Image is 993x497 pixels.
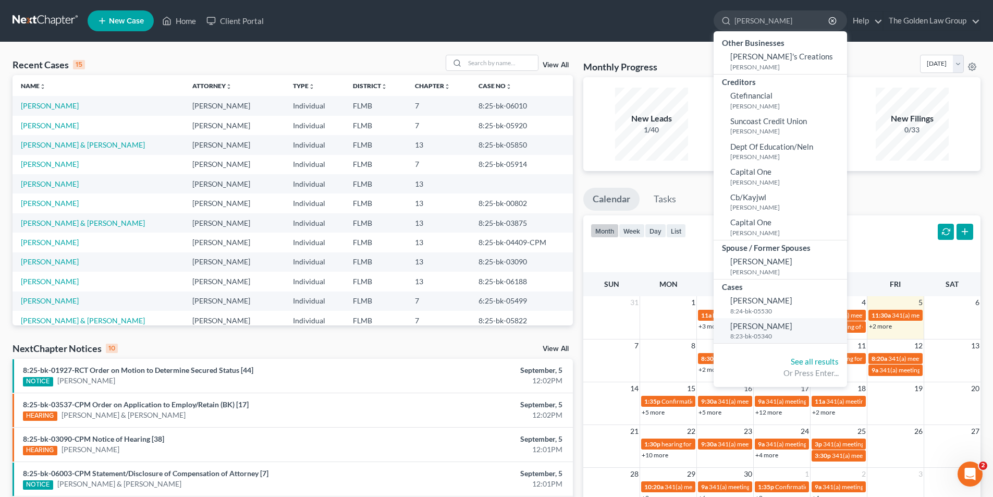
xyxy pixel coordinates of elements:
td: 13 [407,252,470,272]
td: Individual [285,311,344,330]
td: 13 [407,233,470,252]
td: 7 [407,116,470,135]
span: 3 [917,468,924,480]
a: [PERSON_NAME] [21,296,79,305]
td: FLMB [345,311,407,330]
span: Sun [604,280,619,288]
span: 18 [856,382,867,395]
a: Gtefinancial[PERSON_NAME] [714,88,847,113]
a: [PERSON_NAME] [62,444,119,455]
span: Cb/Kayjwl [730,192,766,202]
td: Individual [285,155,344,174]
a: [PERSON_NAME] [21,257,79,266]
td: [PERSON_NAME] [184,252,285,272]
span: 8 [690,340,696,352]
small: 8:24-bk-05530 [730,307,844,316]
td: 7 [407,155,470,174]
small: [PERSON_NAME] [730,268,844,276]
div: Or Press Enter... [722,368,839,379]
span: Capital One [730,167,771,176]
span: hearing for [PERSON_NAME] [661,440,742,448]
td: 13 [407,272,470,291]
span: 10:20a [644,483,664,491]
a: +2 more [812,408,835,416]
iframe: Intercom live chat [958,462,983,487]
small: [PERSON_NAME] [730,127,844,136]
div: 12:02PM [389,410,562,420]
td: 7 [407,292,470,311]
td: [PERSON_NAME] [184,174,285,193]
a: Chapterunfold_more [415,82,450,90]
button: week [619,224,645,238]
td: FLMB [345,96,407,115]
span: 341(a) meeting for [PERSON_NAME] [826,397,927,405]
td: [PERSON_NAME] [184,292,285,311]
small: [PERSON_NAME] [730,203,844,212]
span: 20 [970,382,980,395]
span: 1 [690,296,696,309]
span: New Case [109,17,144,25]
span: Hearing for [PERSON_NAME] [713,311,794,319]
a: Case Nounfold_more [479,82,512,90]
button: month [591,224,619,238]
td: [PERSON_NAME] [184,135,285,154]
span: 12 [913,340,924,352]
a: 8:25-bk-03537-CPM Order on Application to Employ/Retain (BK) [17] [23,400,249,409]
a: [PERSON_NAME] [21,277,79,286]
td: [PERSON_NAME] [184,116,285,135]
a: [PERSON_NAME] [21,160,79,168]
span: 9:30a [701,397,717,405]
td: [PERSON_NAME] [184,213,285,233]
span: 14 [629,382,640,395]
td: 8:25-bk-06188 [470,272,573,291]
td: FLMB [345,116,407,135]
td: Individual [285,116,344,135]
span: 9a [758,440,765,448]
div: Other Businesses [714,35,847,49]
a: [PERSON_NAME] & [PERSON_NAME] [62,410,186,420]
span: Sat [946,280,959,288]
span: 11a [701,311,712,319]
td: 8:25-bk-00802 [470,193,573,213]
span: Capital One [730,217,771,227]
small: [PERSON_NAME] [730,63,844,71]
td: [PERSON_NAME] [184,193,285,213]
span: 28 [629,468,640,480]
a: Suncoast Credit Union[PERSON_NAME] [714,113,847,139]
span: 22 [686,425,696,438]
a: Capital One[PERSON_NAME] [714,214,847,240]
span: 8:30a [701,355,717,362]
td: FLMB [345,174,407,193]
div: September, 5 [389,434,562,444]
span: 341(a) meeting for [PERSON_NAME] [888,355,989,362]
span: 5 [917,296,924,309]
span: Suncoast Credit Union [730,116,807,126]
small: [PERSON_NAME] [730,152,844,161]
a: Tasks [644,188,685,211]
a: The Golden Law Group [884,11,980,30]
div: HEARING [23,411,57,421]
span: 8:20a [872,355,887,362]
i: unfold_more [40,83,46,90]
span: 26 [913,425,924,438]
small: 8:23-bk-05340 [730,332,844,341]
td: Individual [285,193,344,213]
td: 8:25-bk-05914 [470,155,573,174]
i: unfold_more [226,83,232,90]
a: [PERSON_NAME] [57,375,115,386]
td: [PERSON_NAME] [184,155,285,174]
td: 8:25-bk-05920 [470,116,573,135]
td: Individual [285,135,344,154]
span: 9a [701,483,708,491]
div: 15 [73,60,85,69]
a: [PERSON_NAME][PERSON_NAME] [714,253,847,279]
span: 13 [970,340,980,352]
div: New Filings [876,113,949,125]
td: FLMB [345,233,407,252]
a: 8:25-bk-06003-CPM Statement/Disclosure of Compensation of Attorney [7] [23,469,268,478]
td: Individual [285,272,344,291]
div: Recent Cases [13,58,85,71]
span: Mon [659,280,678,288]
a: Attorneyunfold_more [192,82,232,90]
span: 341(a) meeting for [PERSON_NAME] [709,483,810,491]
